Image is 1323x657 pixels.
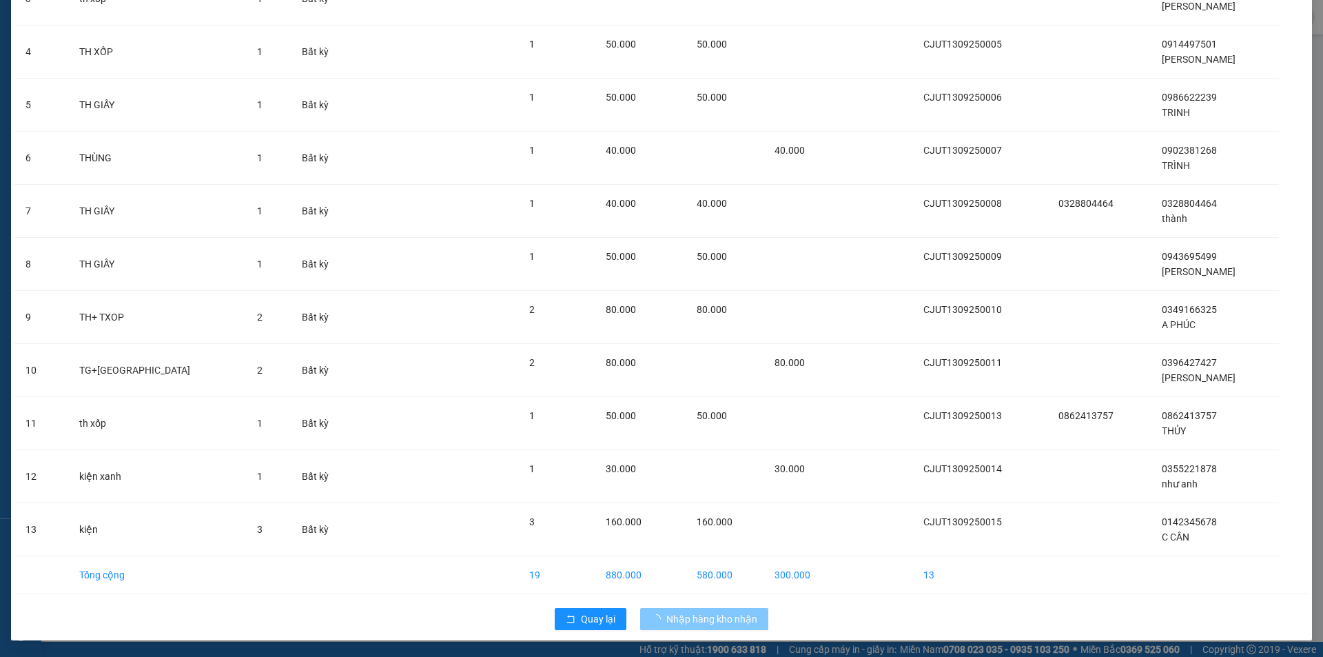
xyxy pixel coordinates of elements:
[291,397,356,450] td: Bất kỳ
[257,46,263,57] span: 1
[697,304,727,315] span: 80.000
[68,291,247,344] td: TH+ TXOP
[1058,198,1114,209] span: 0328804464
[257,471,263,482] span: 1
[923,198,1002,209] span: CJUT1309250008
[555,608,626,630] button: rollbackQuay lại
[763,556,841,594] td: 300.000
[257,365,263,376] span: 2
[68,79,247,132] td: TH GIẤY
[1162,532,1189,543] span: C CẦN
[529,39,535,50] span: 1
[923,516,1002,527] span: CJUT1309250015
[1162,410,1217,421] span: 0862413757
[257,524,263,535] span: 3
[595,556,686,594] td: 880.000
[1162,107,1190,118] span: TRINH
[529,198,535,209] span: 1
[923,410,1002,421] span: CJUT1309250013
[1162,319,1196,330] span: A PHÚC
[775,463,805,474] span: 30.000
[1162,39,1217,50] span: 0914497501
[1162,372,1235,383] span: [PERSON_NAME]
[291,503,356,556] td: Bất kỳ
[697,92,727,103] span: 50.000
[14,344,68,397] td: 10
[14,79,68,132] td: 5
[68,450,247,503] td: kiện xanh
[1162,54,1235,65] span: [PERSON_NAME]
[1162,463,1217,474] span: 0355221878
[686,556,763,594] td: 580.000
[529,357,535,368] span: 2
[14,185,68,238] td: 7
[291,291,356,344] td: Bất kỳ
[697,39,727,50] span: 50.000
[606,251,636,262] span: 50.000
[923,304,1002,315] span: CJUT1309250010
[566,614,575,625] span: rollback
[529,145,535,156] span: 1
[1162,478,1198,489] span: như anh
[923,39,1002,50] span: CJUT1309250005
[291,132,356,185] td: Bất kỳ
[1162,516,1217,527] span: 0142345678
[1162,251,1217,262] span: 0943695499
[68,503,247,556] td: kiện
[14,450,68,503] td: 12
[606,39,636,50] span: 50.000
[14,238,68,291] td: 8
[606,304,636,315] span: 80.000
[1162,266,1235,277] span: [PERSON_NAME]
[923,145,1002,156] span: CJUT1309250007
[606,198,636,209] span: 40.000
[291,26,356,79] td: Bất kỳ
[775,145,805,156] span: 40.000
[291,450,356,503] td: Bất kỳ
[1162,357,1217,368] span: 0396427427
[923,92,1002,103] span: CJUT1309250006
[291,238,356,291] td: Bất kỳ
[923,463,1002,474] span: CJUT1309250014
[68,132,247,185] td: THÙNG
[581,611,615,627] span: Quay lại
[1162,425,1186,436] span: THỦY
[606,145,636,156] span: 40.000
[529,251,535,262] span: 1
[606,410,636,421] span: 50.000
[257,312,263,323] span: 2
[651,614,666,624] span: loading
[606,463,636,474] span: 30.000
[606,516,642,527] span: 160.000
[291,79,356,132] td: Bất kỳ
[68,556,247,594] td: Tổng cộng
[529,92,535,103] span: 1
[1162,304,1217,315] span: 0349166325
[68,344,247,397] td: TG+[GEOGRAPHIC_DATA]
[697,198,727,209] span: 40.000
[14,26,68,79] td: 4
[257,99,263,110] span: 1
[912,556,1047,594] td: 13
[697,410,727,421] span: 50.000
[68,185,247,238] td: TH GIẤY
[606,92,636,103] span: 50.000
[68,26,247,79] td: TH XỐP
[529,516,535,527] span: 3
[697,251,727,262] span: 50.000
[68,397,247,450] td: th xốp
[68,238,247,291] td: TH GIẤY
[291,185,356,238] td: Bất kỳ
[529,463,535,474] span: 1
[775,357,805,368] span: 80.000
[1162,1,1235,12] span: [PERSON_NAME]
[291,344,356,397] td: Bất kỳ
[1162,160,1190,171] span: TRÌNH
[1058,410,1114,421] span: 0862413757
[529,304,535,315] span: 2
[14,132,68,185] td: 6
[14,397,68,450] td: 11
[1162,213,1187,224] span: thành
[257,152,263,163] span: 1
[14,503,68,556] td: 13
